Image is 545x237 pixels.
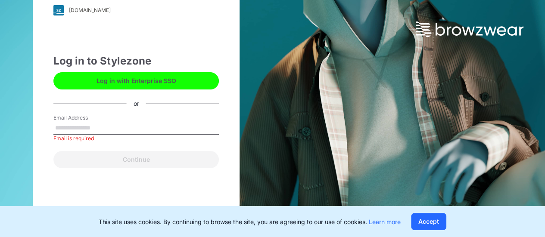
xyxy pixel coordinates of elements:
[53,5,64,15] img: svg+xml;base64,PHN2ZyB3aWR0aD0iMjgiIGhlaWdodD0iMjgiIHZpZXdCb3g9IjAgMCAyOCAyOCIgZmlsbD0ibm9uZSIgeG...
[411,213,446,230] button: Accept
[99,217,401,226] p: This site uses cookies. By continuing to browse the site, you are agreeing to our use of cookies.
[53,72,219,89] button: Log in with Enterprise SSO
[53,5,219,15] a: [DOMAIN_NAME]
[53,135,219,142] div: Email is required
[369,218,401,225] a: Learn more
[53,114,114,122] label: Email Address
[69,7,111,13] div: [DOMAIN_NAME]
[53,53,219,69] div: Log in to Stylezone
[416,22,523,37] img: browzwear-logo.73288ffb.svg
[127,99,146,108] div: or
